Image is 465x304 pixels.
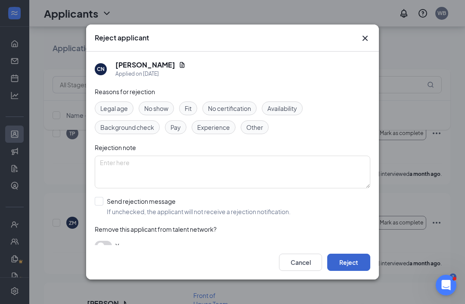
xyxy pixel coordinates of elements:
button: Cancel [279,254,322,271]
span: Background check [100,123,154,132]
span: Fit [185,104,192,113]
span: Yes [115,241,126,251]
span: Pay [170,123,181,132]
button: Close [360,33,370,43]
div: Applied on [DATE] [115,70,186,78]
span: Remove this applicant from talent network? [95,225,217,233]
span: Reasons for rejection [95,88,155,95]
span: No certification [208,104,251,113]
h3: Reject applicant [95,33,149,43]
svg: Document [179,61,186,68]
span: Experience [197,123,230,132]
span: Rejection note [95,144,136,151]
iframe: Intercom live chat [436,275,456,295]
span: Legal age [100,104,128,113]
span: Other [246,123,263,132]
span: Availability [267,104,297,113]
button: Reject [327,254,370,271]
span: No show [144,104,168,113]
h5: [PERSON_NAME] [115,60,175,70]
div: CN [97,65,105,73]
svg: Cross [360,33,370,43]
